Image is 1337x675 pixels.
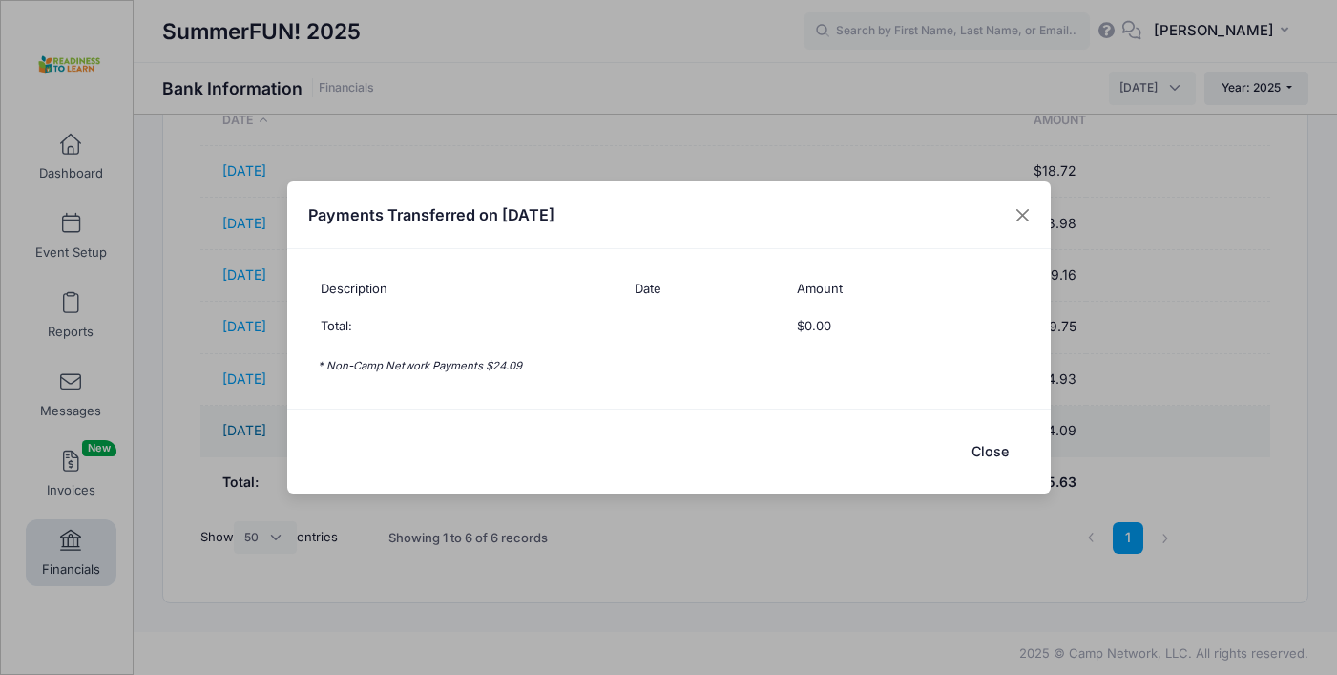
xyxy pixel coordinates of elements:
th: Amount [787,271,1029,308]
p: * Non-Camp Network Payments $24.09 [308,358,1029,374]
th: $0.00 [787,308,1029,346]
th: Description [308,271,625,308]
th: Date [625,271,787,308]
button: Close [1005,198,1039,232]
button: Close [952,431,1029,472]
h4: Payments Transferred on [DATE] [308,203,554,226]
th: Total: [308,308,625,346]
